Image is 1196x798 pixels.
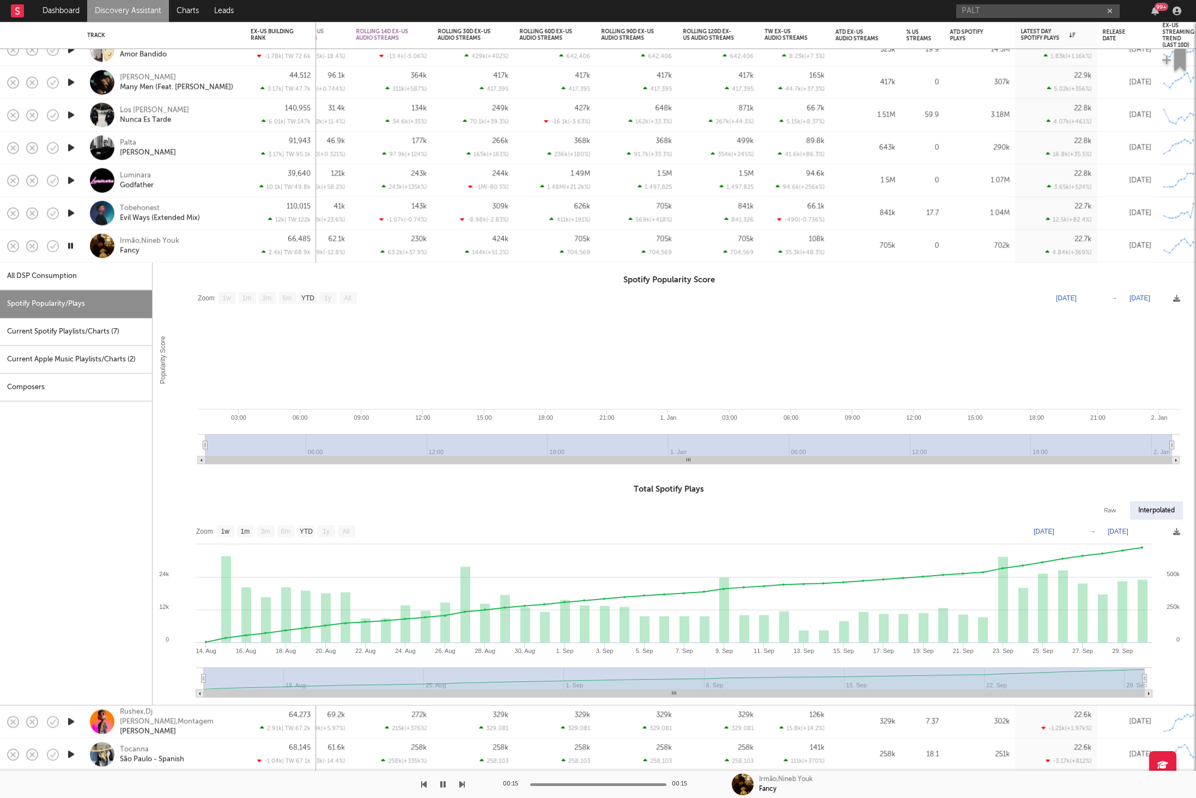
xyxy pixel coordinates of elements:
div: 108k [809,236,824,243]
a: [PERSON_NAME] [120,148,176,158]
div: Raw [1096,501,1125,520]
div: Track [87,32,234,39]
text: 29. Sep [1112,648,1133,654]
text: 30. Aug [515,648,535,654]
div: 165k [809,72,824,80]
text: 14. Aug [196,648,216,654]
div: 22.6k [1074,712,1091,719]
a: Godfather [120,180,154,190]
text: 23. Sep [993,648,1013,654]
div: 46.9k [326,138,345,145]
div: 5.02k ( +356 % ) [1047,86,1091,93]
div: 41k [333,203,345,210]
div: 329,081 [642,725,672,732]
div: [DATE] [1102,141,1151,154]
div: 150 ( +0.321 % ) [301,151,345,158]
text: 9. Sep [715,648,733,654]
div: 35.3k ( +48.3 % ) [778,249,824,256]
div: 2.4k | TW: 68.9k [251,249,311,256]
text: 1w [221,528,230,535]
div: % US Streams [906,29,931,42]
div: 44.5k ( +58.2 % ) [298,184,345,191]
div: 626k [574,203,590,210]
div: 642,406 [641,53,672,60]
div: 134k [411,105,427,112]
div: 89.8k [806,138,824,145]
div: 417,395 [725,86,754,93]
div: 705k [656,203,672,210]
a: Tocanna [120,745,149,754]
div: Irmão,Nineb Youk [120,236,179,246]
div: 417k [835,76,895,89]
div: 307k [950,76,1010,89]
div: 1.83k ( +1.16k % ) [1043,53,1091,60]
a: Los [PERSON_NAME] [120,105,189,115]
text: All [342,528,349,535]
div: 22.7k [1074,203,1091,210]
div: 266k [492,138,508,145]
text: 3m [263,294,272,302]
text: 0 [166,636,169,643]
div: 66,485 [288,236,311,243]
div: 0 [906,76,939,89]
div: 0 [906,239,939,252]
div: Amor Bandido [120,50,167,59]
div: 648k [655,105,672,112]
div: 258k [493,745,508,752]
text: 24. Aug [395,648,415,654]
text: 17. Sep [873,648,894,654]
div: 705k [574,236,590,243]
a: [PERSON_NAME] [120,727,176,736]
div: 329k [656,712,672,719]
div: 417k [575,72,590,80]
div: 258k [738,745,754,752]
text: 5. Sep [636,648,653,654]
div: 5.15k ( +8.37 % ) [779,118,824,125]
div: 7.82k ( +23.6 % ) [299,216,345,223]
text: 26. Aug [435,648,455,654]
div: 841,326 [724,216,754,223]
div: 569k ( +418 % ) [628,216,672,223]
text: 1m [241,528,250,535]
div: 1.51M [835,108,895,122]
h3: Spotify Popularity Score [153,274,1186,287]
div: Rolling 30D Ex-US Audio Streams [438,28,492,41]
div: 0 [906,174,939,187]
div: 62.1k [328,236,345,243]
div: ATD Ex-US Audio Streams [835,29,879,42]
a: [PERSON_NAME] [120,72,176,82]
div: 165k ( +163 % ) [466,151,508,158]
text: 1y [324,294,331,302]
text: [DATE] [1034,528,1054,535]
div: 243k [411,171,427,178]
text: 27. Sep [1072,648,1093,654]
div: Palta [120,138,136,148]
div: 31.4k [328,105,345,112]
div: 44,512 [289,72,311,80]
text: 1w [223,294,232,302]
div: 4.84k ( +369 % ) [1045,249,1091,256]
div: 34.6k ( +35 % ) [385,118,427,125]
text: 1. Sep [556,648,574,654]
text: 21:00 [599,414,615,421]
text: 500k [1167,571,1180,577]
div: 41.6k ( +86.3 % ) [778,151,824,158]
div: 427k [574,105,590,112]
text: 15:00 [968,414,983,421]
div: 329k [835,715,895,728]
text: 29. Sep [1126,682,1147,688]
div: 1.48M ( +21.2k % ) [540,184,590,191]
div: 329k [738,712,754,719]
text: Zoom [198,294,215,302]
a: Luminara [120,171,151,180]
div: [DATE] [1102,174,1151,187]
div: 1.5M [739,171,754,178]
a: Many Men (Feat. [PERSON_NAME]) [120,82,233,92]
div: 68,145 [289,745,311,752]
div: 244k [492,171,508,178]
div: 236k ( +180 % ) [547,151,590,158]
div: 417,395 [643,86,672,93]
